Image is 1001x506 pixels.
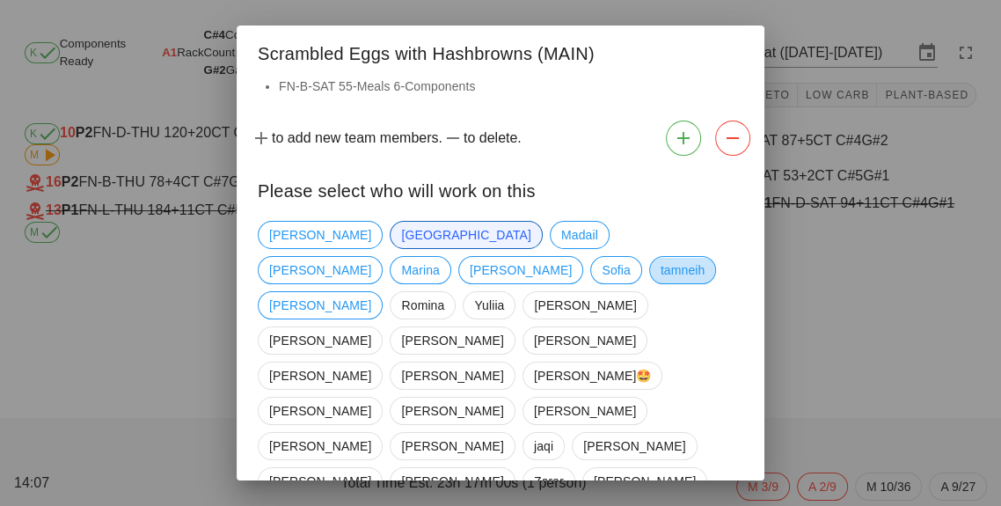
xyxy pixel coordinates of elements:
[534,433,553,459] span: jaqi
[269,257,371,283] span: [PERSON_NAME]
[237,26,764,77] div: Scrambled Eggs with Hashbrowns (MAIN)
[602,257,630,283] span: Sofia
[534,292,636,319] span: [PERSON_NAME]
[401,257,439,283] span: Marina
[269,363,371,389] span: [PERSON_NAME]
[534,363,652,389] span: [PERSON_NAME]🤩
[269,468,371,495] span: [PERSON_NAME]
[269,433,371,459] span: [PERSON_NAME]
[269,327,371,354] span: [PERSON_NAME]
[269,292,371,319] span: [PERSON_NAME]
[401,222,530,248] span: [GEOGRAPHIC_DATA]
[534,468,564,495] span: Zarar
[401,327,503,354] span: [PERSON_NAME]
[237,163,764,214] div: Please select who will work on this
[237,114,764,163] div: to add new team members. to delete.
[534,327,636,354] span: [PERSON_NAME]
[661,257,705,283] span: tamneih
[470,257,572,283] span: [PERSON_NAME]
[401,292,444,319] span: Romina
[269,398,371,424] span: [PERSON_NAME]
[401,398,503,424] span: [PERSON_NAME]
[474,292,504,319] span: Yuliia
[534,398,636,424] span: [PERSON_NAME]
[279,77,743,96] li: FN-B-SAT 55-Meals 6-Components
[561,222,598,248] span: Madail
[594,468,696,495] span: [PERSON_NAME]
[401,433,503,459] span: [PERSON_NAME]
[401,363,503,389] span: [PERSON_NAME]
[269,222,371,248] span: [PERSON_NAME]
[583,433,685,459] span: [PERSON_NAME]
[401,468,503,495] span: [PERSON_NAME]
